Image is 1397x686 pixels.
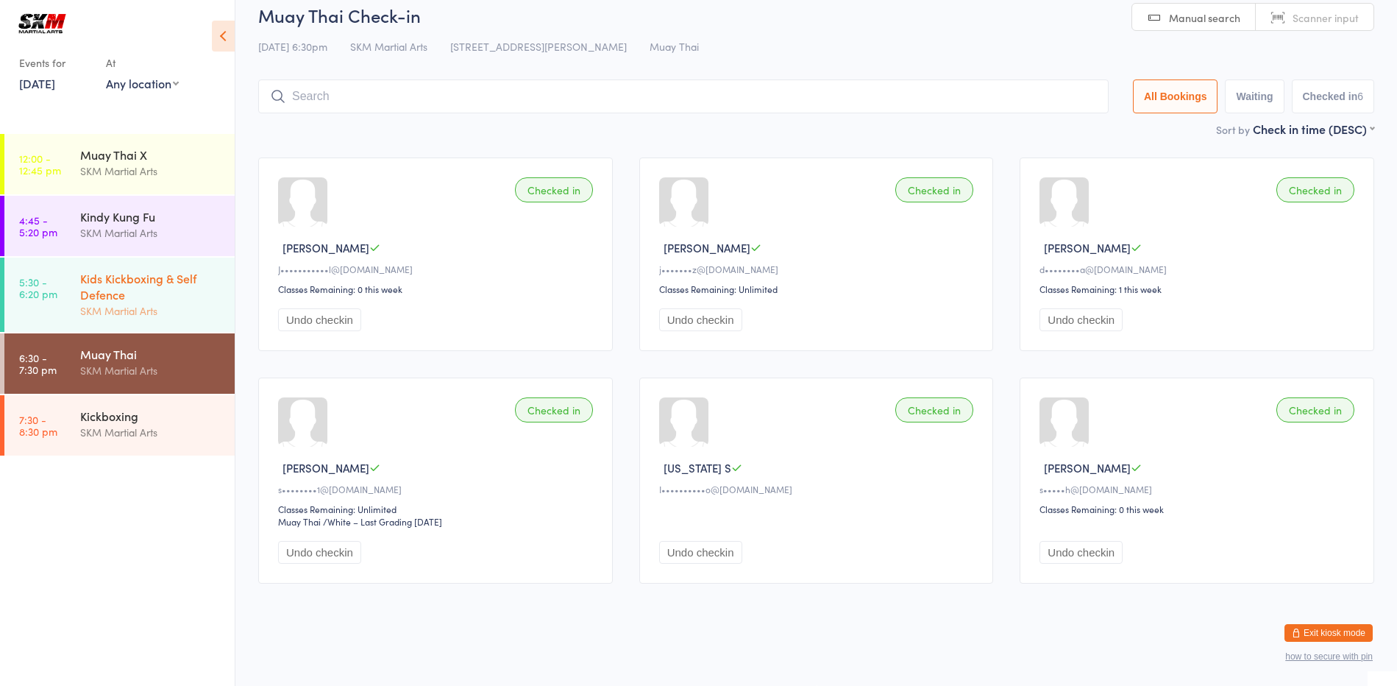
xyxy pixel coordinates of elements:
[19,214,57,238] time: 4:45 - 5:20 pm
[515,177,593,202] div: Checked in
[664,460,731,475] span: [US_STATE] S
[282,240,369,255] span: [PERSON_NAME]
[1225,79,1284,113] button: Waiting
[1357,91,1363,102] div: 6
[80,270,222,303] div: Kids Kickboxing & Self Defence
[1039,283,1359,295] div: Classes Remaining: 1 this week
[19,152,61,176] time: 12:00 - 12:45 pm
[80,224,222,241] div: SKM Martial Arts
[895,397,973,422] div: Checked in
[4,196,235,256] a: 4:45 -5:20 pmKindy Kung FuSKM Martial Arts
[1293,10,1359,25] span: Scanner input
[350,39,427,54] span: SKM Martial Arts
[278,263,597,275] div: J•••••••••••l@[DOMAIN_NAME]
[4,134,235,194] a: 12:00 -12:45 pmMuay Thai XSKM Martial Arts
[1276,177,1354,202] div: Checked in
[659,263,978,275] div: j•••••••z@[DOMAIN_NAME]
[895,177,973,202] div: Checked in
[450,39,627,54] span: [STREET_ADDRESS][PERSON_NAME]
[278,503,597,515] div: Classes Remaining: Unlimited
[1292,79,1375,113] button: Checked in6
[80,163,222,180] div: SKM Martial Arts
[1039,263,1359,275] div: d••••••••a@[DOMAIN_NAME]
[258,3,1374,27] h2: Muay Thai Check-in
[80,362,222,379] div: SKM Martial Arts
[323,515,442,528] span: / White – Last Grading [DATE]
[278,283,597,295] div: Classes Remaining: 0 this week
[1284,624,1373,642] button: Exit kiosk mode
[278,483,597,495] div: s••••••••1@[DOMAIN_NAME]
[1039,483,1359,495] div: s•••••h@[DOMAIN_NAME]
[659,308,742,331] button: Undo checkin
[106,75,179,91] div: Any location
[659,541,742,564] button: Undo checkin
[4,333,235,394] a: 6:30 -7:30 pmMuay ThaiSKM Martial Arts
[106,51,179,75] div: At
[19,276,57,300] time: 5:30 - 6:20 pm
[515,397,593,422] div: Checked in
[664,240,750,255] span: [PERSON_NAME]
[659,283,978,295] div: Classes Remaining: Unlimited
[80,208,222,224] div: Kindy Kung Fu
[4,258,235,332] a: 5:30 -6:20 pmKids Kickboxing & Self DefenceSKM Martial Arts
[1276,397,1354,422] div: Checked in
[1039,541,1123,564] button: Undo checkin
[19,352,57,375] time: 6:30 - 7:30 pm
[80,408,222,424] div: Kickboxing
[1133,79,1218,113] button: All Bookings
[80,303,222,319] div: SKM Martial Arts
[278,515,321,528] div: Muay Thai
[650,39,699,54] span: Muay Thai
[15,11,70,36] img: SKM Martial Arts
[80,424,222,441] div: SKM Martial Arts
[282,460,369,475] span: [PERSON_NAME]
[19,414,57,437] time: 7:30 - 8:30 pm
[19,51,91,75] div: Events for
[80,346,222,362] div: Muay Thai
[80,146,222,163] div: Muay Thai X
[1169,10,1240,25] span: Manual search
[278,308,361,331] button: Undo checkin
[1216,122,1250,137] label: Sort by
[258,79,1109,113] input: Search
[1044,240,1131,255] span: [PERSON_NAME]
[1253,121,1374,137] div: Check in time (DESC)
[258,39,327,54] span: [DATE] 6:30pm
[659,483,978,495] div: I••••••••••o@[DOMAIN_NAME]
[1039,308,1123,331] button: Undo checkin
[1285,651,1373,662] button: how to secure with pin
[1044,460,1131,475] span: [PERSON_NAME]
[1039,503,1359,515] div: Classes Remaining: 0 this week
[278,541,361,564] button: Undo checkin
[4,395,235,456] a: 7:30 -8:30 pmKickboxingSKM Martial Arts
[19,75,55,91] a: [DATE]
